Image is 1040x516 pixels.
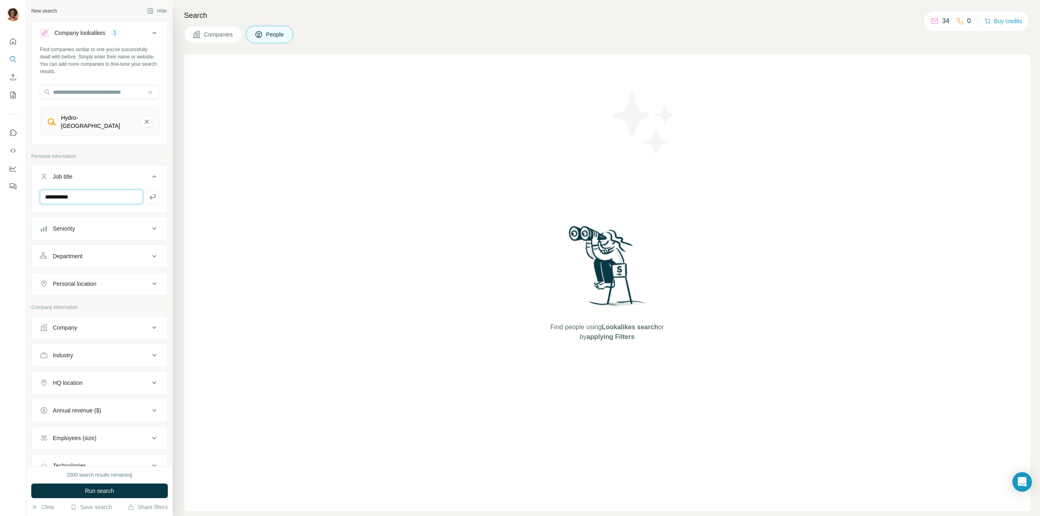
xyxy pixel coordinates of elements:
div: HQ location [53,379,82,387]
button: Personal location [32,274,167,294]
button: Job title [32,167,167,190]
button: Use Surfe API [6,143,19,158]
button: Company lookalikes1 [32,23,167,46]
button: Hide [141,5,173,17]
button: Clear [31,503,54,511]
div: 2000 search results remaining [67,471,132,479]
div: Seniority [53,225,75,233]
span: applying Filters [587,333,635,340]
h4: Search [184,10,1030,21]
div: New search [31,7,57,15]
button: HQ location [32,373,167,393]
button: Search [6,52,19,67]
div: Department [53,252,82,260]
button: Enrich CSV [6,70,19,84]
button: Share filters [128,503,168,511]
span: Lookalikes search [602,324,658,330]
span: Run search [85,487,114,495]
button: Seniority [32,219,167,238]
button: Company [32,318,167,337]
p: 0 [967,16,971,26]
div: Technologies [53,462,86,470]
button: Industry [32,345,167,365]
button: Buy credits [984,15,1022,27]
span: Find people using or by [542,322,672,342]
div: 1 [110,29,119,37]
button: Dashboard [6,161,19,176]
img: Avatar [6,8,19,21]
button: Department [32,246,167,266]
div: Hydro-[GEOGRAPHIC_DATA] [61,114,134,130]
div: Company [53,324,77,332]
img: Hydro-Québec-logo [47,117,58,127]
button: Employees (size) [32,428,167,448]
div: Company lookalikes [54,29,105,37]
button: Annual revenue ($) [32,401,167,420]
p: 34 [942,16,949,26]
img: Surfe Illustration - Woman searching with binoculars [565,224,650,314]
img: Surfe Illustration - Stars [607,87,680,160]
p: Personal information [31,153,168,160]
button: Quick start [6,34,19,49]
button: Technologies [32,456,167,475]
button: Run search [31,484,168,498]
button: Hydro-Québec-remove-button [141,116,152,127]
span: Companies [204,30,234,39]
div: Find companies similar to one you've successfully dealt with before. Simply enter their name or w... [40,46,159,75]
div: Open Intercom Messenger [1012,472,1032,492]
button: Use Surfe on LinkedIn [6,125,19,140]
div: Employees (size) [53,434,96,442]
div: Personal location [53,280,96,288]
button: Save search [70,503,112,511]
span: People [266,30,285,39]
div: Industry [53,351,73,359]
div: Job title [53,173,72,181]
button: My lists [6,88,19,102]
p: Company information [31,304,168,311]
button: Feedback [6,179,19,194]
div: Annual revenue ($) [53,406,101,415]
